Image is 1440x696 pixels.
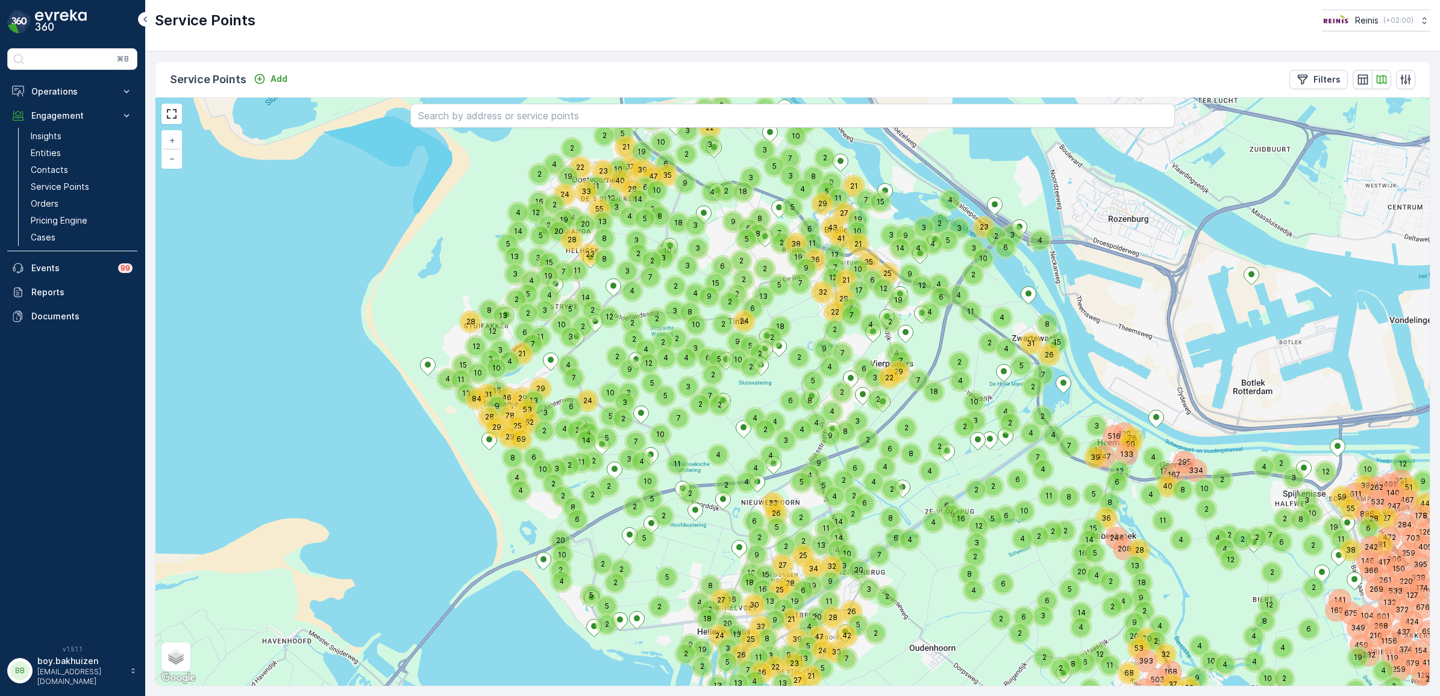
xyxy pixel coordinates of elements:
div: 28 [623,180,641,198]
div: 3 [618,262,625,269]
div: 3 [529,249,547,267]
div: 7 [781,149,799,168]
div: 2 [545,196,553,203]
div: 55 [590,200,598,207]
div: 2 [530,165,537,172]
div: 3 [689,239,696,246]
div: 4 [703,183,721,201]
div: 23 [594,162,612,180]
div: 11 [587,177,594,184]
div: 14 [629,190,636,198]
div: 19 [555,211,573,229]
div: 2 [772,234,780,241]
div: 5 [939,231,946,239]
div: 9 [822,174,841,192]
div: 5 [531,227,549,245]
div: 19 [633,143,640,150]
div: 3 [678,257,686,264]
div: 4 [621,207,628,215]
div: 41 [832,230,850,248]
div: 6 [997,239,1015,257]
div: 47 [644,168,651,175]
div: 8 [595,230,613,248]
div: 2 [987,227,994,234]
div: 37 [621,158,628,165]
div: 28 [563,231,581,249]
div: 39 [633,161,651,179]
a: Orders [26,195,137,212]
div: 7 [770,224,788,242]
input: Search by address or service points [410,104,1175,128]
div: 5 [636,210,654,228]
div: 3 [627,231,634,239]
div: 5 [939,231,957,249]
span: + [169,135,175,145]
div: 2 [717,182,724,189]
div: 41 [832,230,839,237]
div: 2 [677,145,695,163]
div: 22 [571,158,578,166]
button: Filters [1289,70,1348,89]
div: 21 [845,177,863,195]
div: 2 [530,165,548,183]
div: 4 [941,191,959,209]
p: Add [271,73,287,85]
p: Entities [31,147,61,159]
div: 3 [1003,226,1021,244]
div: 5 [613,125,621,132]
div: 35 [658,166,665,174]
div: 18 [669,214,677,221]
div: 6 [636,178,643,186]
div: 11 [568,262,575,269]
div: 28 [623,180,630,187]
div: 6 [657,155,675,173]
div: 9 [724,213,731,220]
div: 21 [617,138,635,156]
div: 18 [734,183,741,190]
div: 20 [549,222,557,230]
div: 2 [629,245,647,263]
div: 19 [849,210,856,218]
div: 2 [732,252,750,270]
div: 15 [871,193,889,211]
div: 5 [499,235,506,242]
p: Cases [31,231,55,243]
div: 3 [950,219,968,237]
div: 3 [882,226,900,244]
div: 3 [882,226,889,233]
div: 6 [657,155,664,162]
div: 8 [595,230,603,237]
div: 3 [781,167,789,174]
div: 19 [559,168,577,186]
div: 2 [756,260,774,278]
div: 10 [849,260,867,278]
div: 9 [897,227,904,234]
p: ( +02:00 ) [1383,16,1413,25]
div: 23 [975,218,993,236]
div: 33 [577,183,595,201]
div: 14 [891,239,898,246]
div: 2 [643,252,661,270]
a: Zoom In [163,131,181,149]
div: 4 [564,208,571,216]
div: 10 [974,249,992,268]
img: logo [7,10,31,34]
div: 4 [941,191,948,198]
div: 2 [563,139,581,157]
div: 21 [617,138,624,145]
div: 25 [860,253,867,260]
div: 15 [871,193,878,200]
div: 8 [749,225,767,243]
div: 6 [739,219,747,227]
div: 3 [756,141,774,159]
div: 2 [717,182,735,200]
div: 3 [781,167,800,185]
div: 10 [648,181,666,199]
div: 25 [860,253,878,271]
span: − [169,153,175,163]
div: 2 [930,215,948,233]
div: 6 [739,219,757,237]
div: 12 [602,189,620,207]
div: 4 [703,183,710,190]
div: 5 [765,157,772,165]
